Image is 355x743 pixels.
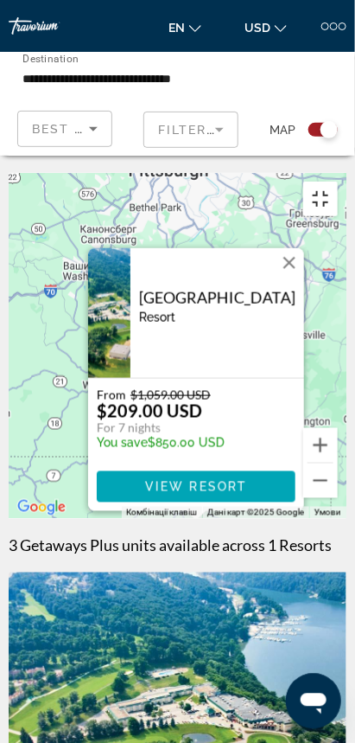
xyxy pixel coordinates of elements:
[13,496,70,519] a: Відкрити цю область на Картах Google (відкриється нове вікно)
[97,471,295,503] button: View Resort
[126,507,197,519] button: Комбінації клавіш
[144,480,246,494] span: View Resort
[269,118,295,142] span: Map
[303,428,338,463] button: Збільшити
[314,508,341,517] a: Умови (відкривається в новій вкладці)
[13,496,70,519] img: Google
[207,508,304,517] span: Дані карт ©2025 Google
[139,289,295,306] a: [GEOGRAPHIC_DATA]
[303,464,338,498] button: Зменшити
[160,15,210,40] button: Change language
[303,182,338,216] button: Перемкнути повноекранний режим
[97,402,202,420] p: $209.00 USD
[88,248,130,378] img: ii_lvr1.jpg
[97,436,225,450] p: $850.00 USD
[286,674,341,729] iframe: Кнопка для запуску вікна повідомлень
[143,111,238,149] button: Filter
[139,311,175,324] span: Resort
[130,388,211,402] span: $1,059.00 USD
[32,122,122,136] span: Best Deals
[168,21,185,35] span: en
[97,420,225,436] p: For 7 nights
[9,536,346,555] h1: 3 Getaways Plus units available across 1 Resorts
[236,15,295,40] button: Change currency
[32,118,98,139] mat-select: Sort by
[97,388,126,402] span: From
[244,21,270,35] span: USD
[97,436,148,450] span: You save
[22,53,79,65] span: Destination
[276,250,302,276] button: Закрити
